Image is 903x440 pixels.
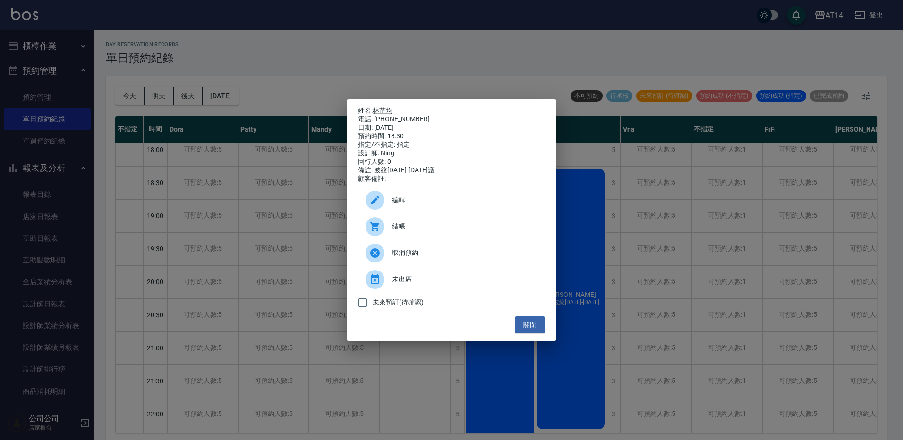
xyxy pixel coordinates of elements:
div: 日期: [DATE] [358,124,545,132]
div: 指定/不指定: 指定 [358,141,545,149]
span: 未來預訂(待確認) [373,297,424,307]
div: 同行人數: 0 [358,158,545,166]
div: 未出席 [358,266,545,293]
div: 預約時間: 18:30 [358,132,545,141]
a: 林芷均 [373,107,392,114]
span: 未出席 [392,274,537,284]
span: 結帳 [392,221,537,231]
div: 顧客備註: [358,175,545,183]
div: 設計師: Ning [358,149,545,158]
p: 姓名: [358,107,545,115]
span: 編輯 [392,195,537,205]
span: 取消預約 [392,248,537,258]
div: 電話: [PHONE_NUMBER] [358,115,545,124]
a: 結帳 [358,213,545,240]
div: 取消預約 [358,240,545,266]
div: 備註: 波紋[DATE]-[DATE]護 [358,166,545,175]
div: 編輯 [358,187,545,213]
button: 關閉 [515,316,545,334]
